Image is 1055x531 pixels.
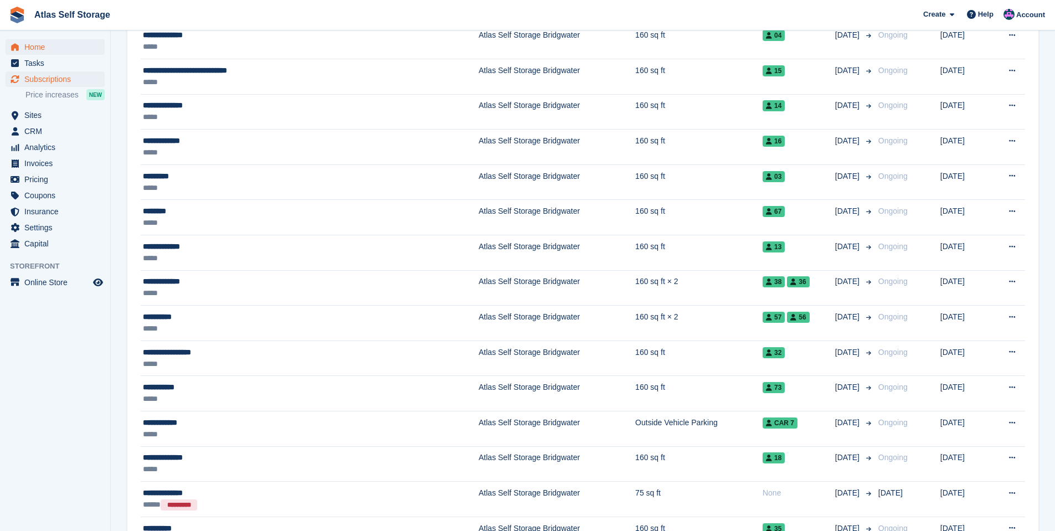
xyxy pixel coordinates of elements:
td: Atlas Self Storage Bridgwater [478,341,635,376]
span: Ongoing [878,172,908,181]
td: 160 sq ft [635,200,763,235]
span: Analytics [24,140,91,155]
span: Price increases [25,90,79,100]
span: Home [24,39,91,55]
td: 160 sq ft [635,446,763,482]
span: [DATE] [835,276,862,287]
span: 57 [763,312,785,323]
span: Sites [24,107,91,123]
span: Ongoing [878,418,908,427]
td: Outside Vehicle Parking [635,411,763,447]
a: menu [6,204,105,219]
span: Ongoing [878,348,908,357]
a: menu [6,172,105,187]
td: [DATE] [940,24,989,59]
span: 13 [763,241,785,252]
span: Insurance [24,204,91,219]
td: [DATE] [940,235,989,271]
span: [DATE] [835,135,862,147]
td: 160 sq ft [635,235,763,271]
td: Atlas Self Storage Bridgwater [478,59,635,95]
span: Ongoing [878,383,908,391]
span: Coupons [24,188,91,203]
span: [DATE] [835,347,862,358]
span: 03 [763,171,785,182]
td: 160 sq ft [635,341,763,376]
span: Help [978,9,994,20]
span: [DATE] [835,487,862,499]
td: 160 sq ft [635,94,763,130]
span: Ongoing [878,101,908,110]
td: Atlas Self Storage Bridgwater [478,411,635,447]
span: [DATE] [835,205,862,217]
td: 160 sq ft [635,24,763,59]
span: Ongoing [878,242,908,251]
a: menu [6,156,105,171]
span: Tasks [24,55,91,71]
td: Atlas Self Storage Bridgwater [478,306,635,341]
span: [DATE] [835,171,862,182]
div: NEW [86,89,105,100]
span: 67 [763,206,785,217]
td: 160 sq ft [635,376,763,411]
a: menu [6,236,105,251]
td: Atlas Self Storage Bridgwater [478,24,635,59]
span: 15 [763,65,785,76]
td: Atlas Self Storage Bridgwater [478,94,635,130]
span: 04 [763,30,785,41]
td: [DATE] [940,164,989,200]
span: Ongoing [878,30,908,39]
span: Pricing [24,172,91,187]
a: Atlas Self Storage [30,6,115,24]
td: 160 sq ft [635,59,763,95]
span: Storefront [10,261,110,272]
a: menu [6,55,105,71]
span: 73 [763,382,785,393]
span: 38 [763,276,785,287]
span: Ongoing [878,312,908,321]
td: [DATE] [940,341,989,376]
span: [DATE] [835,100,862,111]
a: menu [6,107,105,123]
td: [DATE] [940,59,989,95]
span: 36 [787,276,809,287]
td: Atlas Self Storage Bridgwater [478,130,635,165]
td: Atlas Self Storage Bridgwater [478,376,635,411]
td: 160 sq ft × 2 [635,270,763,306]
img: Ryan Carroll [1003,9,1015,20]
span: 18 [763,452,785,463]
span: Capital [24,236,91,251]
span: 56 [787,312,809,323]
span: [DATE] [835,241,862,252]
td: Atlas Self Storage Bridgwater [478,235,635,271]
td: Atlas Self Storage Bridgwater [478,164,635,200]
span: Online Store [24,275,91,290]
a: menu [6,39,105,55]
td: [DATE] [940,130,989,165]
a: menu [6,188,105,203]
span: Settings [24,220,91,235]
span: CRM [24,123,91,139]
td: Atlas Self Storage Bridgwater [478,270,635,306]
a: Preview store [91,276,105,289]
span: 16 [763,136,785,147]
td: [DATE] [940,270,989,306]
span: [DATE] [835,65,862,76]
a: menu [6,123,105,139]
a: menu [6,140,105,155]
span: Ongoing [878,136,908,145]
img: stora-icon-8386f47178a22dfd0bd8f6a31ec36ba5ce8667c1dd55bd0f319d3a0aa187defe.svg [9,7,25,23]
a: menu [6,220,105,235]
td: Atlas Self Storage Bridgwater [478,446,635,482]
span: Ongoing [878,207,908,215]
span: Ongoing [878,66,908,75]
td: 160 sq ft [635,130,763,165]
span: [DATE] [835,452,862,463]
span: [DATE] [835,417,862,429]
td: 160 sq ft × 2 [635,306,763,341]
span: [DATE] [835,382,862,393]
a: menu [6,71,105,87]
span: [DATE] [835,311,862,323]
td: [DATE] [940,446,989,482]
span: Ongoing [878,453,908,462]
